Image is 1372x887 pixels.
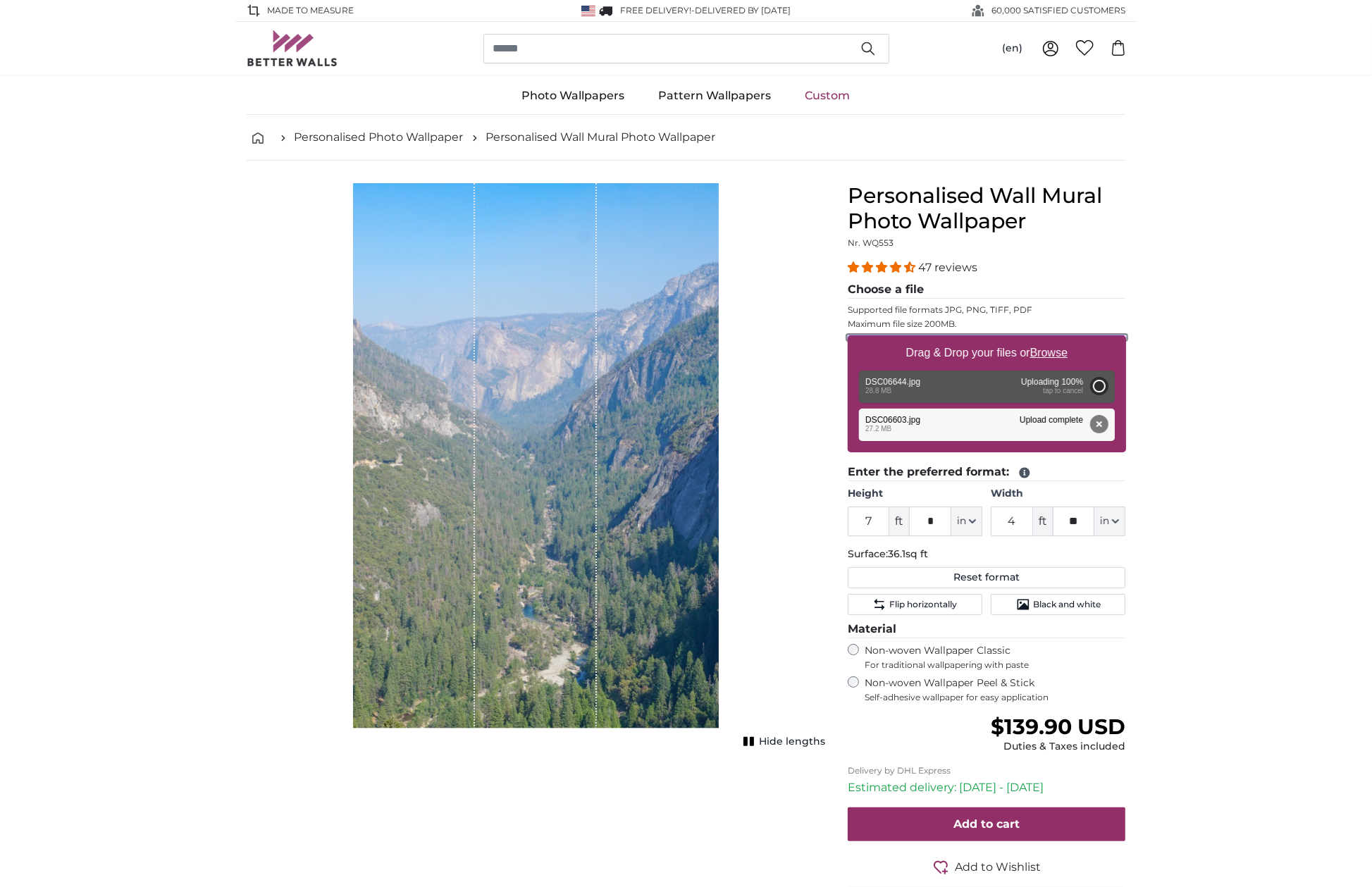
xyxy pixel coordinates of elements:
[865,692,1126,703] span: Self-adhesive wallpaper for easy application
[1033,507,1053,536] span: ft
[695,5,791,15] span: Delivered by [DATE]
[991,36,1034,61] button: (en)
[620,5,691,15] span: FREE delivery!
[848,464,1126,481] legend: Enter the preferred format:
[918,261,977,274] span: 47 reviews
[1094,507,1125,536] button: in
[848,487,982,501] label: Height
[888,547,928,560] span: 36.1sq ft
[848,621,1126,638] legend: Material
[247,30,338,66] img: Betterwalls
[848,183,1126,234] h1: Personalised Wall Mural Photo Wallpaper
[848,261,918,274] span: 4.38 stars
[848,304,1126,316] p: Supported file formats JPG, PNG, TIFF, PDF
[268,4,354,17] span: Made to Measure
[848,779,1126,796] p: Estimated delivery: [DATE] - [DATE]
[789,77,867,114] a: Custom
[848,237,894,248] span: Nr. WQ553
[1030,347,1068,359] u: Browse
[991,740,1125,754] div: Duties & Taxes included
[992,4,1126,17] span: 60,000 SATISFIED CUSTOMERS
[953,817,1020,831] span: Add to cart
[848,765,1126,776] p: Delivery by DHL Express
[848,858,1126,876] button: Add to Wishlist
[691,5,791,15] span: -
[991,714,1125,740] span: $139.90 USD
[889,507,909,536] span: ft
[865,659,1126,671] span: For traditional wallpapering with paste
[1033,599,1101,610] span: Black and white
[848,547,1126,562] p: Surface:
[759,735,825,749] span: Hide lengths
[848,594,982,615] button: Flip horizontally
[848,567,1126,588] button: Reset format
[951,507,982,536] button: in
[865,644,1126,671] label: Non-woven Wallpaper Classic
[955,859,1041,876] span: Add to Wishlist
[865,676,1126,703] label: Non-woven Wallpaper Peel & Stick
[957,514,966,528] span: in
[505,77,642,114] a: Photo Wallpapers
[295,129,464,146] a: Personalised Photo Wallpaper
[739,732,825,752] button: Hide lengths
[848,281,1126,299] legend: Choose a file
[900,339,1073,367] label: Drag & Drop your files or
[889,599,957,610] span: Flip horizontally
[991,594,1125,615] button: Black and white
[991,487,1125,501] label: Width
[247,183,825,747] div: 1 of 1
[247,115,1126,161] nav: breadcrumbs
[642,77,789,114] a: Pattern Wallpapers
[486,129,716,146] a: Personalised Wall Mural Photo Wallpaper
[581,6,595,16] img: United States
[1100,514,1109,528] span: in
[848,318,1126,330] p: Maximum file size 200MB.
[848,807,1126,841] button: Add to cart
